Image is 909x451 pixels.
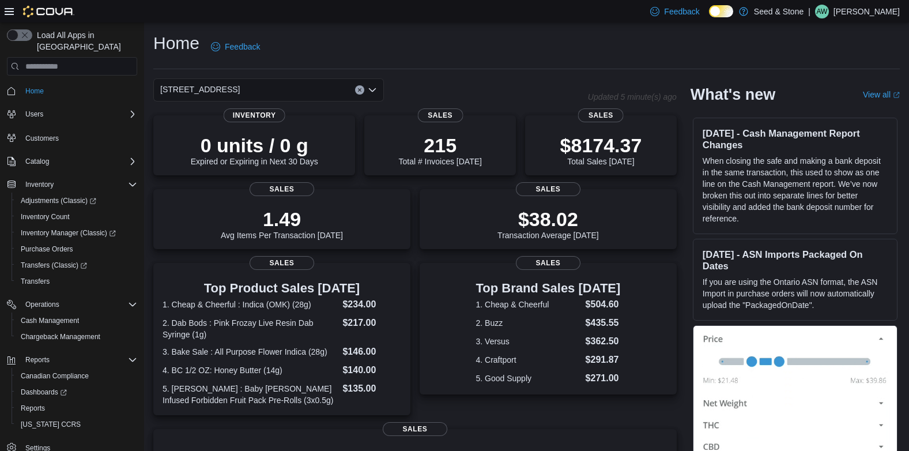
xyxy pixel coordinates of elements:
span: Sales [578,108,624,122]
span: Sales [516,256,580,270]
p: If you are using the Ontario ASN format, the ASN Import in purchase orders will now automatically... [703,276,888,311]
svg: External link [893,92,900,99]
span: Users [25,110,43,119]
img: Cova [23,6,74,17]
span: Washington CCRS [16,418,137,431]
p: Seed & Stone [754,5,804,18]
span: Canadian Compliance [16,369,137,383]
span: Inventory Manager (Classic) [16,226,137,240]
span: Sales [250,256,314,270]
button: Users [21,107,48,121]
a: Transfers [16,275,54,288]
p: | [808,5,810,18]
button: Inventory Count [12,209,142,225]
button: Purchase Orders [12,241,142,257]
span: Operations [25,300,59,309]
button: Catalog [21,155,54,168]
div: Total Sales [DATE] [560,134,642,166]
button: Cash Management [12,313,142,329]
button: Users [2,106,142,122]
a: Chargeback Management [16,330,105,344]
button: Home [2,82,142,99]
span: Purchase Orders [21,245,73,254]
a: Reports [16,401,50,415]
h3: [DATE] - Cash Management Report Changes [703,127,888,151]
dt: 1. Cheap & Cheerful [476,299,581,310]
div: Avg Items Per Transaction [DATE] [221,208,343,240]
dt: 5. [PERSON_NAME] : Baby [PERSON_NAME] Infused Forbidden Fruit Pack Pre-Rolls (3x0.5g) [163,383,338,406]
p: 1.49 [221,208,343,231]
h3: Top Product Sales [DATE] [163,281,401,295]
span: Chargeback Management [21,332,100,341]
span: Inventory Manager (Classic) [21,228,116,238]
dd: $217.00 [342,316,401,330]
button: Canadian Compliance [12,368,142,384]
span: Reports [21,353,137,367]
span: Purchase Orders [16,242,137,256]
dt: 4. BC 1/2 OZ: Honey Butter (14g) [163,364,338,376]
dt: 1. Cheap & Cheerful : Indica (OMK) (28g) [163,299,338,310]
span: Inventory [224,108,285,122]
a: Customers [21,131,63,145]
span: Feedback [225,41,260,52]
h2: What's new [691,85,775,104]
span: Dark Mode [709,17,710,18]
a: Purchase Orders [16,242,78,256]
span: Sales [250,182,314,196]
button: Transfers [12,273,142,290]
h3: Top Brand Sales [DATE] [476,281,621,295]
dd: $271.00 [586,371,621,385]
button: Customers [2,129,142,146]
input: Dark Mode [709,5,733,17]
a: Transfers (Classic) [16,258,92,272]
span: [US_STATE] CCRS [21,420,81,429]
span: Chargeback Management [16,330,137,344]
a: View allExternal link [863,90,900,99]
span: Users [21,107,137,121]
dd: $234.00 [342,298,401,311]
span: Adjustments (Classic) [21,196,96,205]
p: [PERSON_NAME] [833,5,900,18]
a: Inventory Manager (Classic) [16,226,120,240]
span: Load All Apps in [GEOGRAPHIC_DATA] [32,29,137,52]
dd: $504.60 [586,298,621,311]
span: Sales [383,422,447,436]
a: Dashboards [16,385,71,399]
span: Catalog [25,157,49,166]
a: Adjustments (Classic) [12,193,142,209]
button: Operations [2,296,142,313]
button: Reports [21,353,54,367]
dd: $291.87 [586,353,621,367]
span: Adjustments (Classic) [16,194,137,208]
span: Inventory Count [16,210,137,224]
span: Feedback [664,6,699,17]
div: Total # Invoices [DATE] [398,134,481,166]
dd: $146.00 [342,345,401,359]
span: Transfers (Classic) [21,261,87,270]
dt: 4. Craftport [476,354,581,366]
span: Reports [25,355,50,364]
div: Alex Wang [815,5,829,18]
dt: 2. Buzz [476,317,581,329]
span: [STREET_ADDRESS] [160,82,240,96]
span: Cash Management [21,316,79,325]
dd: $362.50 [586,335,621,348]
dt: 3. Versus [476,336,581,347]
div: Transaction Average [DATE] [497,208,599,240]
span: Reports [16,401,137,415]
span: Customers [25,134,59,143]
p: $8174.37 [560,134,642,157]
dt: 2. Dab Bods : Pink Frozay Live Resin Dab Syringe (1g) [163,317,338,340]
a: Canadian Compliance [16,369,93,383]
dd: $435.55 [586,316,621,330]
p: When closing the safe and making a bank deposit in the same transaction, this used to show as one... [703,155,888,224]
span: Catalog [21,155,137,168]
button: Operations [21,298,64,311]
button: Inventory [21,178,58,191]
dd: $140.00 [342,363,401,377]
span: Sales [417,108,463,122]
span: Dashboards [21,388,67,397]
span: Transfers [21,277,50,286]
a: Adjustments (Classic) [16,194,101,208]
a: Home [21,84,48,98]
